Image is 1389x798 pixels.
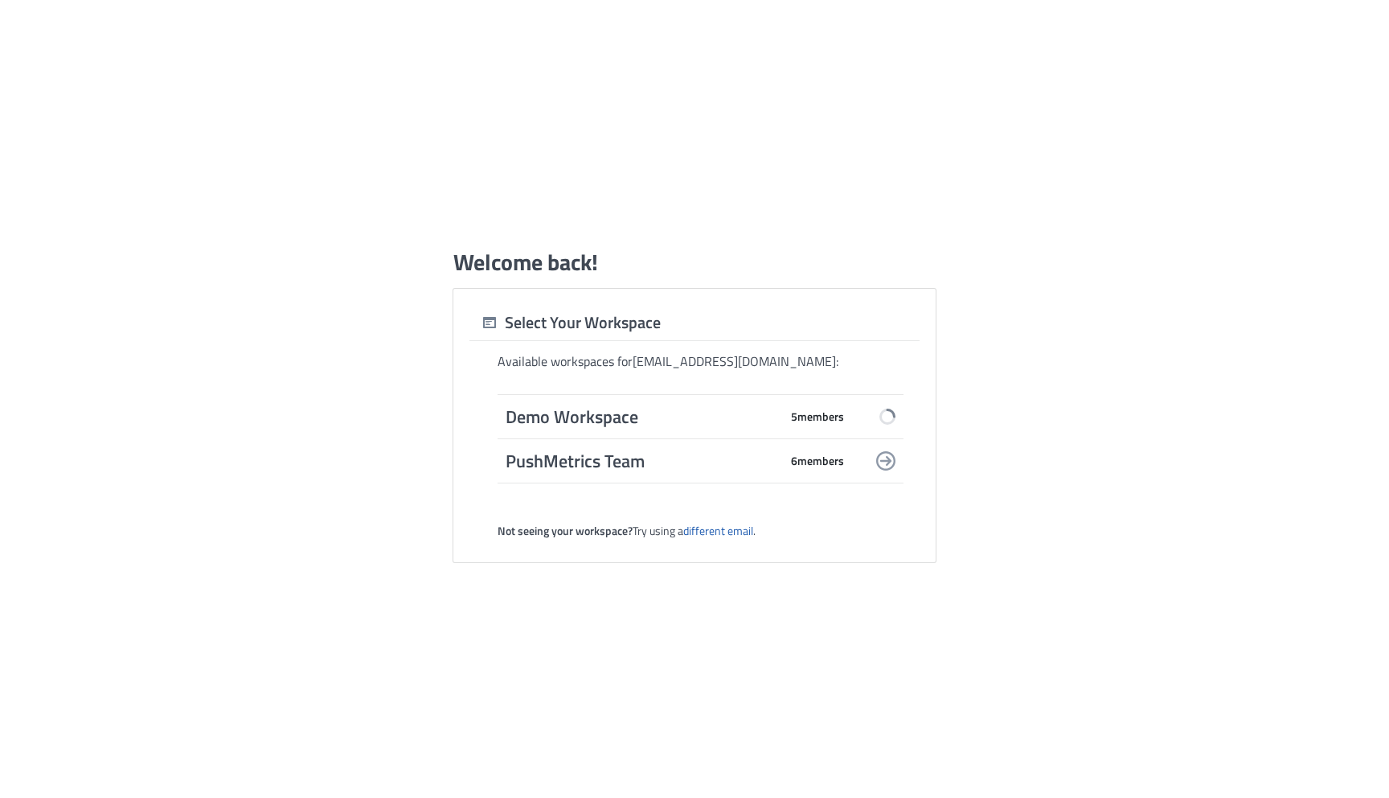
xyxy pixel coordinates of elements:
span: 5 member s [791,409,844,424]
span: Demo Workspace [506,405,779,428]
div: Available workspaces for [EMAIL_ADDRESS][DOMAIN_NAME] : [498,353,903,370]
h1: Welcome back! [453,248,598,277]
div: Try using a . [498,524,903,538]
div: Select Your Workspace [469,312,661,333]
span: 6 member s [791,454,844,468]
a: different email [683,522,753,539]
strong: Not seeing your workspace? [498,522,633,539]
span: PushMetrics Team [506,450,779,472]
